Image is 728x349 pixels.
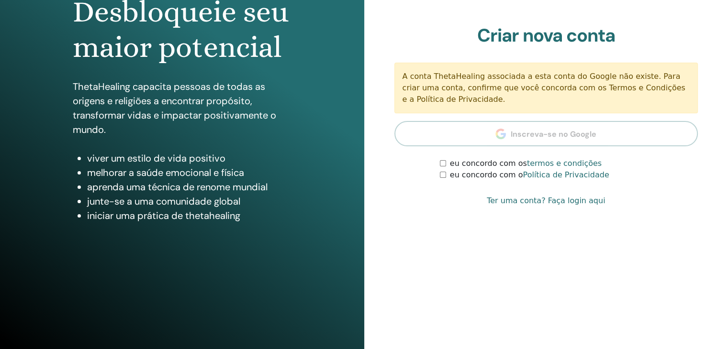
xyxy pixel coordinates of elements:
[87,209,240,222] font: iniciar uma prática de thetahealing
[73,80,276,136] font: ThetaHealing capacita pessoas de todas as origens e religiões a encontrar propósito, transformar ...
[450,159,527,168] font: eu concordo com os
[523,170,609,179] a: Política de Privacidade
[403,72,685,104] font: A conta ThetaHealing associada a esta conta do Google não existe. Para criar uma conta, confirme ...
[527,159,602,168] a: termos e condições
[87,152,225,164] font: viver um estilo de vida positivo
[87,195,240,207] font: junte-se a uma comunidade global
[487,195,605,207] a: Ter uma conta? Faça login aqui
[477,23,615,47] font: Criar nova conta
[87,181,268,193] font: aprenda uma técnica de renome mundial
[450,170,523,179] font: eu concordo com o
[487,196,605,205] font: Ter uma conta? Faça login aqui
[87,166,244,179] font: melhorar a saúde emocional e física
